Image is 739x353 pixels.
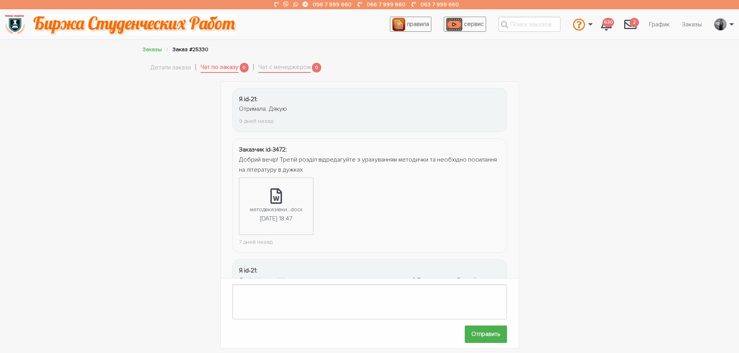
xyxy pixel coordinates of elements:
a: Чат по заказу [201,62,239,73]
span: сервис [464,20,484,28]
div: Добрий вечір! Третій розділ відредагуйте з урахуванням методички та необхідно посилання на літера... [239,155,500,175]
input: Поиск заказов [498,17,561,32]
span: 0 [312,63,321,72]
a: Чат с менеджером [258,62,311,73]
a: правила [390,17,431,32]
img: motto-2ce64da2796df845c65ce8f9480b9c9d679903764b3ca6da4b6de107518df0fe.gif [33,14,236,35]
span: 630 [602,18,614,28]
a: График [643,17,676,32]
strong: Заказчик id-3472: [239,146,287,153]
a: методвказівки...docx[DATE] 18:47 [239,178,313,235]
div: Отримала. Дякую [239,104,500,114]
img: play_icon-49f7f135c9dc9a03216cfdbccbe1e3994649169d890fb554cedf0eac35a01ba8.png [446,18,462,31]
img: 20171208_160937.jpg [715,18,726,31]
div: [DATE] 18:47 [260,214,292,224]
a: 096 7 999 660 [313,1,351,8]
div: методвказівки...docx [250,205,303,214]
span: 2 [630,18,639,28]
strong: Я id-21: [239,267,258,274]
img: logo-135dea9cf721667cc4ddb0c1795e3ba8b7f362e3d0c04e2cc90b931989920324.png [4,14,26,35]
div: Добрий вечіір! Чим не відповідає розділ методичним вказівкам? Там назви такі.Я зробила відповідно... [239,276,500,295]
a: Заказы [143,46,162,53]
strong: Я id-21: [239,95,258,103]
div: 7 дней назад [239,238,500,246]
a: сервис [444,17,486,32]
span: правила [407,20,429,28]
div: 9 дней назад [239,117,500,126]
li: Заказ #25330 [173,45,208,54]
a: 2 [618,14,643,35]
a: Детали заказа [151,63,191,73]
img: agreement_icon-feca34a61ba7f3d1581b08bc946b2ec1ccb426f67415f344566775c155b7f62c.png [392,18,405,31]
a: Заказы [676,17,708,32]
a: 063 7 999 660 [421,1,459,8]
a: 630 [595,14,618,35]
a: 066 7 999 660 [367,1,405,8]
input: Отправить [465,325,507,343]
span: 0 [240,63,249,72]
